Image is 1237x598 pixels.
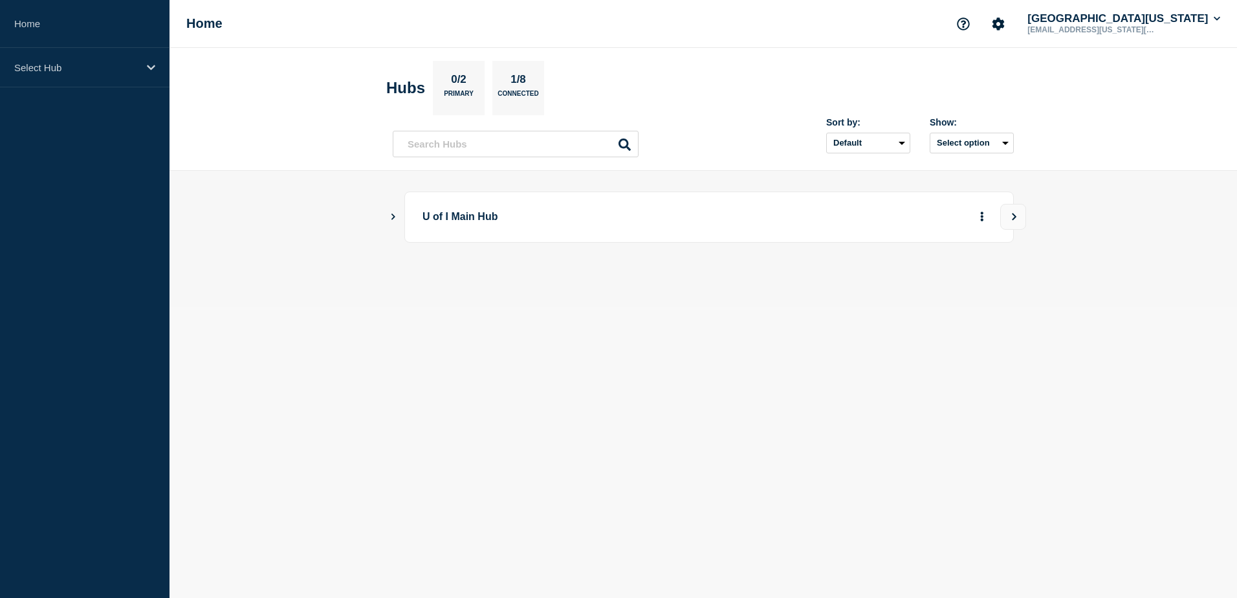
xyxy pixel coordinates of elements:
button: Show Connected Hubs [390,212,397,222]
p: Connected [498,90,538,104]
button: More actions [974,205,991,229]
p: [EMAIL_ADDRESS][US_STATE][DOMAIN_NAME] [1025,25,1159,34]
h2: Hubs [386,79,425,97]
p: Primary [444,90,474,104]
h1: Home [186,16,223,31]
div: Show: [930,117,1014,127]
p: 0/2 [446,73,472,90]
button: Account settings [985,10,1012,38]
button: View [1000,204,1026,230]
input: Search Hubs [393,131,639,157]
button: [GEOGRAPHIC_DATA][US_STATE] [1025,12,1223,25]
div: Sort by: [826,117,910,127]
button: Support [950,10,977,38]
select: Sort by [826,133,910,153]
p: U of I Main Hub [422,205,780,229]
p: 1/8 [506,73,531,90]
p: Select Hub [14,62,138,73]
button: Select option [930,133,1014,153]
